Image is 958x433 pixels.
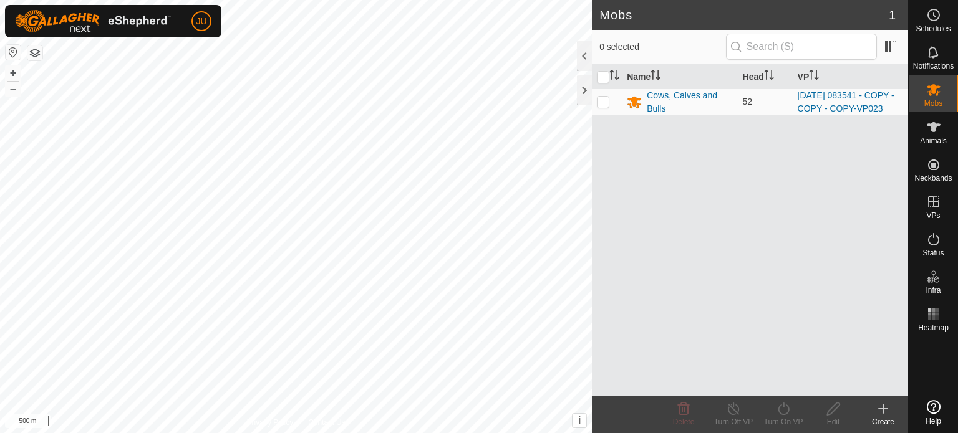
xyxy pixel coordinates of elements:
span: Delete [673,417,695,426]
span: 52 [743,97,753,107]
span: Infra [926,287,941,294]
button: Map Layers [27,45,42,60]
span: VPs [926,212,940,219]
p-sorticon: Activate to sort [609,72,619,82]
button: – [6,82,21,97]
button: Reset Map [6,45,21,60]
a: [DATE] 083541 - COPY - COPY - COPY-VP023 [798,90,894,113]
div: Turn On VP [758,416,808,427]
p-sorticon: Activate to sort [809,72,819,82]
input: Search (S) [726,34,877,60]
a: Help [909,395,958,430]
h2: Mobs [599,7,889,22]
div: Cows, Calves and Bulls [647,89,732,115]
div: Turn Off VP [709,416,758,427]
span: 1 [889,6,896,24]
span: 0 selected [599,40,725,54]
span: i [578,415,581,426]
span: Help [926,417,941,425]
a: Privacy Policy [247,417,294,428]
span: Mobs [924,100,942,107]
span: Neckbands [914,174,952,182]
span: JU [196,15,206,28]
th: Head [738,65,793,89]
span: Status [922,249,944,257]
span: Animals [920,137,947,145]
div: Edit [808,416,858,427]
a: Contact Us [308,417,345,428]
button: i [573,414,586,427]
p-sorticon: Activate to sort [764,72,774,82]
p-sorticon: Activate to sort [651,72,660,82]
img: Gallagher Logo [15,10,171,32]
th: Name [622,65,737,89]
button: + [6,65,21,80]
span: Schedules [916,25,951,32]
th: VP [793,65,908,89]
div: Create [858,416,908,427]
span: Heatmap [918,324,949,331]
span: Notifications [913,62,954,70]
